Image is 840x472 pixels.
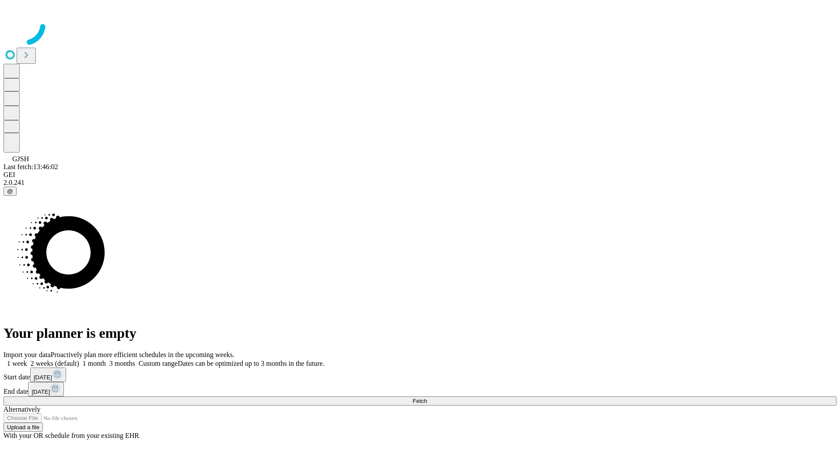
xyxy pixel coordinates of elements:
[3,163,58,170] span: Last fetch: 13:46:02
[3,396,836,406] button: Fetch
[34,374,52,381] span: [DATE]
[3,382,836,396] div: End date
[3,179,836,187] div: 2.0.241
[28,382,64,396] button: [DATE]
[31,389,50,395] span: [DATE]
[3,325,836,341] h1: Your planner is empty
[178,360,324,367] span: Dates can be optimized up to 3 months in the future.
[7,360,27,367] span: 1 week
[83,360,106,367] span: 1 month
[3,351,51,358] span: Import your data
[3,171,836,179] div: GEI
[3,368,836,382] div: Start date
[12,155,29,163] span: GJSH
[3,187,17,196] button: @
[51,351,234,358] span: Proactively plan more efficient schedules in the upcoming weeks.
[31,360,79,367] span: 2 weeks (default)
[3,423,43,432] button: Upload a file
[30,368,66,382] button: [DATE]
[109,360,135,367] span: 3 months
[3,432,139,439] span: With your OR schedule from your existing EHR
[413,398,427,404] span: Fetch
[139,360,178,367] span: Custom range
[3,406,40,413] span: Alternatively
[7,188,13,194] span: @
